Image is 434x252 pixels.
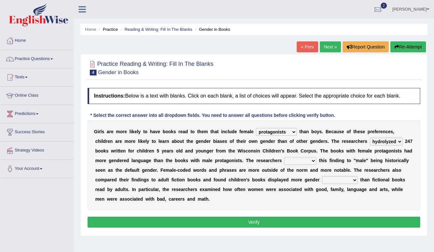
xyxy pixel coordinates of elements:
[199,129,201,134] b: h
[152,139,153,144] b: t
[219,148,222,153] b: o
[331,148,334,153] b: b
[266,148,269,153] b: h
[145,139,147,144] b: l
[217,148,219,153] b: r
[222,148,226,153] b: m
[201,148,204,153] b: u
[171,148,174,153] b: s
[116,148,117,153] b: i
[102,129,104,134] b: s
[236,139,238,144] b: t
[273,139,275,144] b: r
[225,129,228,134] b: c
[296,139,299,144] b: o
[99,129,100,134] b: r
[185,129,188,134] b: d
[139,148,142,153] b: h
[346,139,349,144] b: s
[180,148,183,153] b: d
[118,139,119,144] b: r
[0,123,73,139] a: Success Stories
[193,26,230,32] li: Gender in Books
[343,41,389,52] button: Report Question
[172,139,174,144] b: a
[107,139,110,144] b: e
[111,148,115,153] b: w
[137,148,139,153] b: c
[271,139,273,144] b: e
[323,148,326,153] b: h
[361,139,363,144] b: e
[251,129,254,134] b: e
[306,129,309,134] b: n
[313,139,315,144] b: e
[271,148,274,153] b: d
[150,129,153,134] b: h
[213,139,216,144] b: b
[274,148,276,153] b: r
[98,69,139,75] small: Gender in Books
[355,139,358,144] b: c
[153,129,155,134] b: a
[204,129,208,134] b: m
[123,148,126,153] b: n
[256,148,257,153] b: i
[130,129,131,134] b: l
[322,129,323,134] b: .
[228,129,229,134] b: l
[176,148,179,153] b: o
[95,148,98,153] b: b
[328,139,329,144] b: .
[299,129,301,134] b: t
[192,129,195,134] b: o
[336,129,339,134] b: u
[206,148,209,153] b: g
[88,59,214,75] h2: Practice Reading & Writing: Fill In The Blanks
[303,139,306,144] b: e
[379,129,380,134] b: r
[337,139,339,144] b: e
[238,148,242,153] b: W
[132,148,134,153] b: r
[346,129,349,134] b: o
[174,129,176,134] b: s
[243,129,247,134] b: m
[317,129,319,134] b: y
[162,139,165,144] b: a
[257,148,260,153] b: n
[287,148,290,153] b: B
[311,129,314,134] b: b
[145,129,148,134] b: o
[319,129,322,134] b: s
[292,139,294,144] b: f
[363,139,365,144] b: r
[405,139,408,144] b: 2
[365,139,367,144] b: s
[344,139,346,144] b: e
[336,148,339,153] b: o
[188,148,191,153] b: n
[124,129,127,134] b: e
[196,148,198,153] b: y
[349,129,351,134] b: f
[131,139,133,144] b: r
[342,139,344,144] b: r
[103,139,106,144] b: d
[353,139,355,144] b: r
[308,148,311,153] b: p
[155,129,158,134] b: v
[268,139,271,144] b: d
[88,217,420,228] button: Verify
[204,148,207,153] b: n
[0,68,73,84] a: Tests
[142,148,143,153] b: i
[158,129,160,134] b: e
[314,129,317,134] b: o
[180,139,183,144] b: u
[166,129,168,134] b: o
[178,129,180,134] b: r
[163,129,166,134] b: b
[201,129,204,134] b: e
[144,148,147,153] b: d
